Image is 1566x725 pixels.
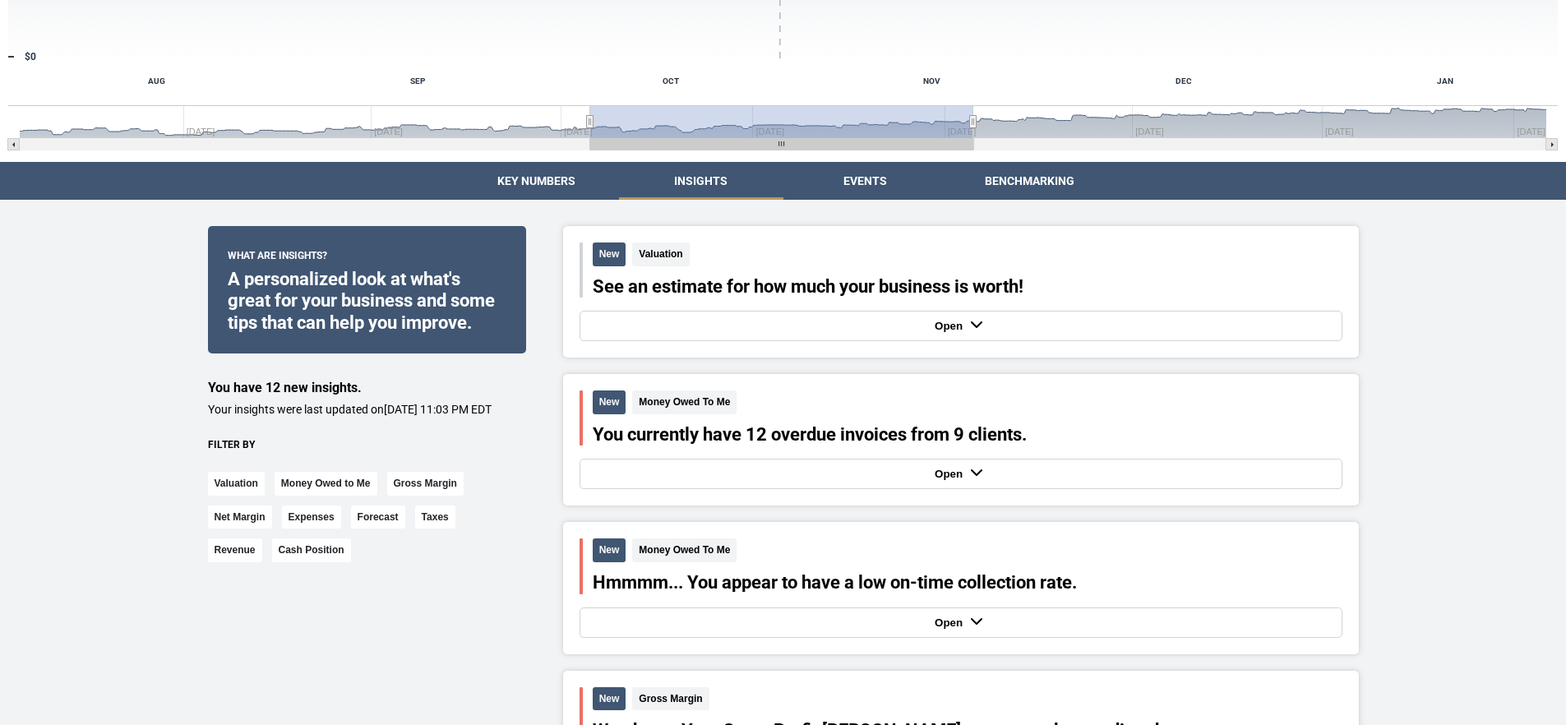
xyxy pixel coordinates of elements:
span: New [593,687,626,711]
button: NewValuationSee an estimate for how much your business is worth!Open [563,226,1359,358]
text: OCT [663,76,679,85]
div: A personalized look at what's great for your business and some tips that can help you improve. [228,269,506,334]
button: Expenses [282,506,341,529]
text: NOV [923,76,940,85]
button: Taxes [415,506,455,529]
button: Gross Margin [387,472,464,496]
button: NewMoney Owed To MeHmmmm... You appear to have a low on-time collection rate.Open [563,522,1359,653]
strong: Open [935,320,967,332]
span: Gross Margin [632,687,709,711]
div: You currently have 12 overdue invoices from 9 clients. [593,424,1342,446]
button: Valuation [208,472,265,496]
button: Net Margin [208,506,272,529]
span: Money Owed To Me [632,390,737,414]
text: JAN [1437,76,1453,85]
div: Hmmmm... You appear to have a low on-time collection rate. [593,572,1342,593]
button: NewMoney Owed To MeYou currently have 12 overdue invoices from 9 clients.Open [563,374,1359,506]
span: You have 12 new insights. [208,380,362,395]
button: Events [783,162,948,200]
strong: Open [935,468,967,480]
button: Benchmarking [948,162,1112,200]
text: $0 [25,51,36,62]
span: What are insights? [228,249,327,269]
div: Filter by [208,438,526,452]
text: SEP [410,76,426,85]
span: New [593,390,626,414]
span: Money Owed To Me [632,538,737,562]
button: Cash Position [272,538,351,562]
button: Money Owed to Me [275,472,377,496]
button: Insights [619,162,783,200]
strong: Open [935,616,967,629]
button: Forecast [351,506,405,529]
span: New [593,242,626,266]
span: New [593,538,626,562]
text: AUG [148,76,165,85]
div: See an estimate for how much your business is worth! [593,276,1342,298]
button: Key Numbers [455,162,619,200]
text: DEC [1176,76,1192,85]
span: Valuation [632,242,689,266]
button: Revenue [208,538,262,562]
p: Your insights were last updated on [DATE] 11:03 PM EDT [208,402,526,418]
